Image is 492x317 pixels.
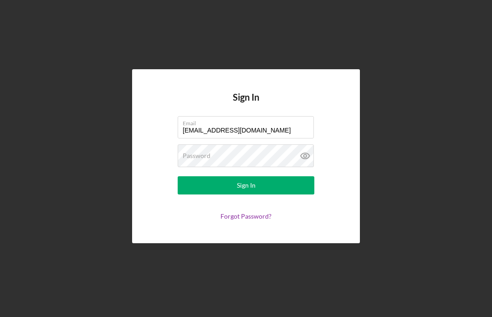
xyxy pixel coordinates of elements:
a: Forgot Password? [220,212,272,220]
label: Email [183,117,314,127]
label: Password [183,152,210,159]
button: Sign In [178,176,314,194]
div: Sign In [237,176,256,194]
h4: Sign In [233,92,259,116]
